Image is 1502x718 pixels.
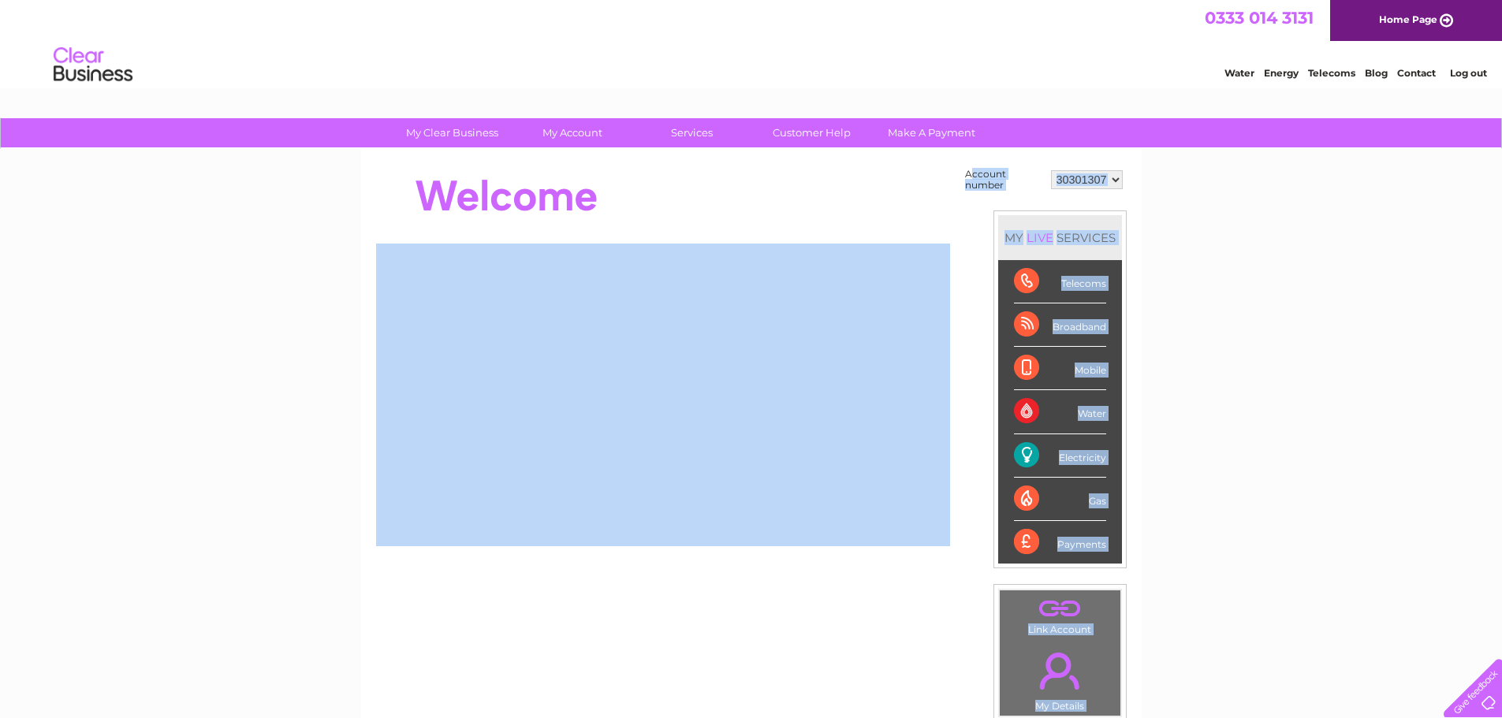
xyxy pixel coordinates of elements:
div: Water [1014,390,1106,433]
a: Water [1224,67,1254,79]
div: Telecoms [1014,260,1106,303]
a: Customer Help [747,118,877,147]
a: Energy [1264,67,1299,79]
a: Log out [1450,67,1487,79]
a: Blog [1365,67,1388,79]
div: Broadband [1014,303,1106,347]
a: 0333 014 3131 [1205,8,1314,28]
a: . [1004,643,1116,698]
div: Electricity [1014,434,1106,478]
img: logo.png [53,41,133,89]
div: Payments [1014,521,1106,564]
a: Telecoms [1308,67,1355,79]
div: Clear Business is a trading name of Verastar Limited (registered in [GEOGRAPHIC_DATA] No. 3667643... [379,9,1124,76]
a: . [1004,594,1116,622]
td: Account number [961,165,1047,195]
div: LIVE [1023,230,1057,245]
td: Link Account [999,590,1121,639]
a: My Clear Business [387,118,517,147]
td: My Details [999,639,1121,716]
a: Contact [1397,67,1436,79]
a: Services [627,118,757,147]
div: Mobile [1014,347,1106,390]
a: My Account [507,118,637,147]
div: MY SERVICES [998,215,1122,260]
a: Make A Payment [867,118,997,147]
div: Gas [1014,478,1106,521]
